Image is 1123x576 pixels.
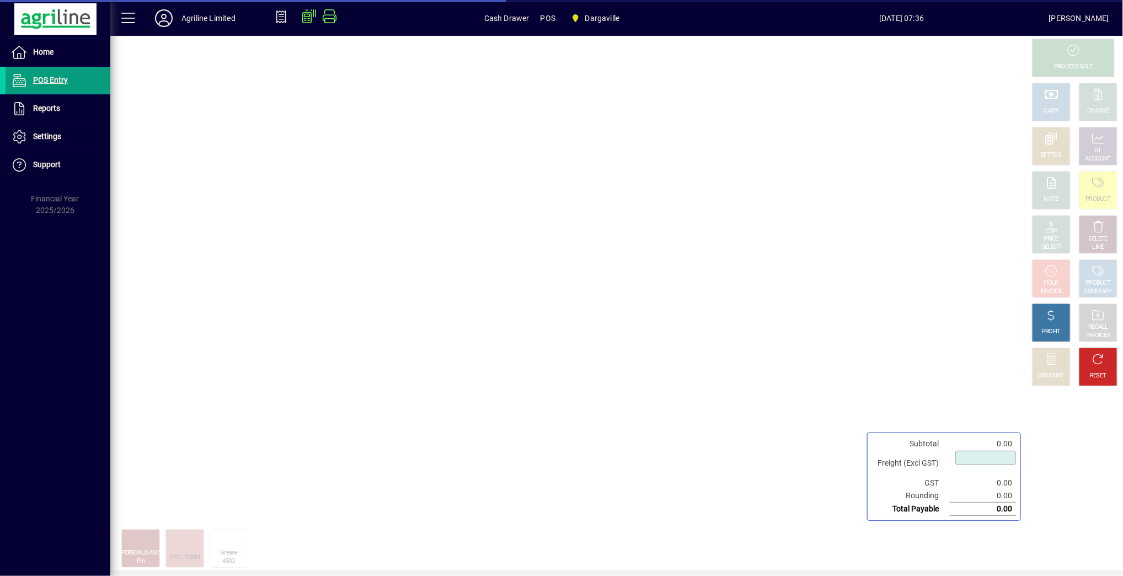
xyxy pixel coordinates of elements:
div: SELECT [1042,243,1061,252]
td: GST [872,477,950,489]
div: HOLD [1044,279,1058,287]
div: [PERSON_NAME] [120,549,162,557]
div: [PERSON_NAME] [1049,9,1109,27]
div: DELETE [1089,235,1108,243]
span: POS [541,9,556,27]
div: PRODUCT [1085,279,1110,287]
span: Home [33,47,54,56]
div: EFTPOS [1041,151,1062,159]
div: INVOICES [1086,332,1110,340]
span: POS Entry [33,76,68,84]
span: Settings [33,132,61,141]
div: GL [1095,147,1102,155]
td: 0.00 [950,503,1016,516]
div: PROFIT [1042,328,1061,336]
a: Reports [6,95,110,122]
span: [DATE] 07:36 [755,9,1049,27]
div: PROCESS SALE [1054,63,1093,71]
a: Settings [6,123,110,151]
div: ACCOUNT [1085,155,1111,163]
td: Rounding [872,489,950,503]
div: SUMMARY [1084,287,1112,296]
div: DISCOUNT [1038,372,1065,380]
span: Reports [33,104,60,113]
a: Home [6,39,110,66]
div: Agriline Limited [181,9,236,27]
span: Cash Drawer [484,9,530,27]
span: Dargaville [585,9,620,27]
td: Total Payable [872,503,950,516]
div: NOTE [1044,195,1058,204]
td: 0.00 [950,438,1016,450]
div: 450G [222,557,235,566]
span: Dargaville [566,8,624,28]
div: Grease [220,549,238,557]
span: Support [33,160,61,169]
button: Profile [146,8,181,28]
div: MISC INDEN [169,553,200,562]
div: RESET [1090,372,1106,380]
div: RECALL [1089,323,1108,332]
td: Subtotal [872,438,950,450]
div: INVOICE [1041,287,1061,296]
div: LINE [1093,243,1104,252]
td: Freight (Excl GST) [872,450,950,477]
a: Support [6,151,110,179]
td: 0.00 [950,477,1016,489]
td: 0.00 [950,489,1016,503]
div: CASH [1044,107,1058,115]
div: PRODUCT [1085,195,1110,204]
div: Pin [137,557,145,566]
div: CHARGE [1088,107,1109,115]
div: PRICE [1044,235,1059,243]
